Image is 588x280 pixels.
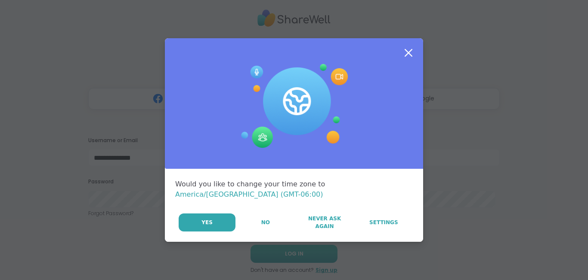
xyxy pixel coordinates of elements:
div: Would you like to change your time zone to [175,179,413,200]
span: No [261,219,270,226]
span: America/[GEOGRAPHIC_DATA] (GMT-06:00) [175,190,323,198]
span: Settings [369,219,398,226]
button: No [236,213,294,231]
img: Session Experience [240,64,348,148]
button: Yes [179,213,235,231]
a: Settings [355,213,413,231]
span: Never Ask Again [300,215,349,230]
span: Yes [201,219,213,226]
button: Never Ask Again [295,213,353,231]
